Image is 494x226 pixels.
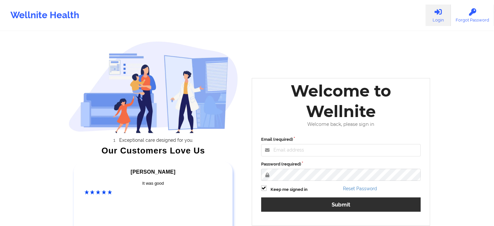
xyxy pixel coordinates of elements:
a: Login [425,5,451,26]
span: [PERSON_NAME] [131,169,175,175]
label: Password (required) [261,161,421,167]
div: Our Customers Love Us [69,147,238,154]
input: Email address [261,144,421,156]
a: Forgot Password [451,5,494,26]
label: Email (required) [261,136,421,143]
div: It was good [84,180,222,187]
img: wellnite-auth-hero_200.c722682e.png [69,41,238,133]
button: Submit [261,197,421,211]
a: Reset Password [343,186,377,191]
div: Welcome to Wellnite [257,81,425,122]
label: Keep me signed in [271,186,308,193]
div: Welcome back, please sign in [257,122,425,127]
li: Exceptional care designed for you. [74,138,238,143]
